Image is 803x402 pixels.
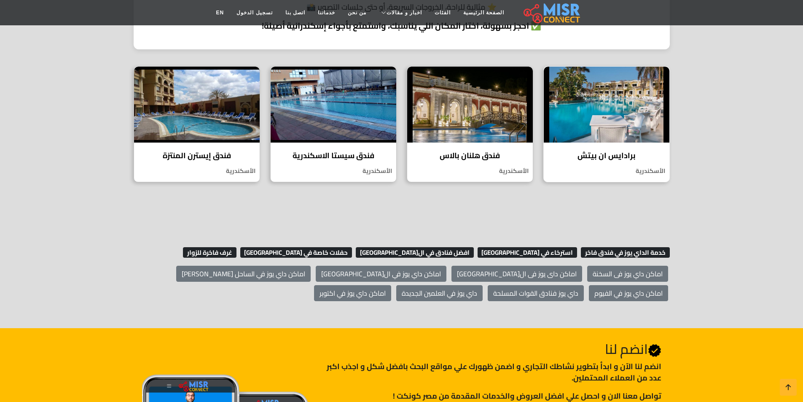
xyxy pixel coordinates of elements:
[356,247,474,258] span: افضل فنادق في ال[GEOGRAPHIC_DATA]
[210,5,231,21] a: EN
[271,67,396,143] img: فندق سيستا الاسكندرية
[544,167,669,175] p: الأسكندرية
[579,246,670,259] a: خدمة الداي يوز في فندق فاخر
[183,247,236,258] span: غرف فاخرة للزوار
[550,151,663,160] h4: برادايس ان بيتش
[407,167,533,175] p: الأسكندرية
[387,9,422,16] span: اخبار و مقالات
[396,285,483,301] a: داي يوز في العلمين الجديدة
[181,246,236,259] a: غرف فاخرة للزوار
[318,390,661,402] p: تواصل معنا الان و احصل علي افضل العروض والخدمات المقدمة من مصر كونكت !
[587,266,668,282] a: اماكن داي يوز فى السخنة
[488,285,584,301] a: داي يوز فنادق القوات المسلحة
[589,285,668,301] a: اماكن داي يوز في الفيوم
[144,19,659,32] p: ✅ احجز بسهولة، اختار المكان اللي يناسبك، واستمتع بأجواء إسكندرانية أصيلة!
[140,151,253,160] h4: فندق إيسترن المنتزة
[277,151,390,160] h4: فندق سيستا الاسكندرية
[538,66,675,182] a: برادايس ان بيتش برادايس ان بيتش الأسكندرية
[524,2,580,23] img: main.misr_connect
[318,341,661,357] h2: انضم لنا
[176,266,311,282] a: اماكن داي يوز في الساحل [PERSON_NAME]
[240,247,352,258] span: حفلات خاصة في [GEOGRAPHIC_DATA]
[134,167,260,175] p: الأسكندرية
[318,361,661,383] p: انضم لنا اﻵن و ابدأ بتطوير نشاطك التجاري و اضمن ظهورك علي مواقع البحث بافضل شكل و اجذب اكبر عدد م...
[354,246,474,259] a: افضل فنادق في ال[GEOGRAPHIC_DATA]
[451,266,582,282] a: اماكن داى يوز فى ال[GEOGRAPHIC_DATA]
[230,5,279,21] a: تسجيل الدخول
[457,5,510,21] a: الصفحة الرئيسية
[238,246,352,259] a: حفلات خاصة في [GEOGRAPHIC_DATA]
[373,5,428,21] a: اخبار و مقالات
[544,67,669,143] img: برادايس ان بيتش
[478,247,577,258] span: استرخاء في [GEOGRAPHIC_DATA]
[271,167,396,175] p: الأسكندرية
[134,67,260,143] img: فندق إيسترن المنتزة
[316,266,446,282] a: اماكن داي يوز في ال[GEOGRAPHIC_DATA]
[414,151,526,160] h4: فندق هلنان بالاس
[265,66,402,182] a: فندق سيستا الاسكندرية فندق سيستا الاسكندرية الأسكندرية
[428,5,457,21] a: الفئات
[475,246,577,259] a: استرخاء في [GEOGRAPHIC_DATA]
[279,5,312,21] a: اتصل بنا
[314,285,391,301] a: اماكن داي يوز في اكتوبر
[581,247,670,258] span: خدمة الداي يوز في فندق فاخر
[407,67,533,143] img: فندق هلنان بالاس
[129,66,265,182] a: فندق إيسترن المنتزة فندق إيسترن المنتزة الأسكندرية
[341,5,373,21] a: من نحن
[648,344,661,357] svg: Verified account
[402,66,538,182] a: فندق هلنان بالاس فندق هلنان بالاس الأسكندرية
[312,5,341,21] a: خدماتنا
